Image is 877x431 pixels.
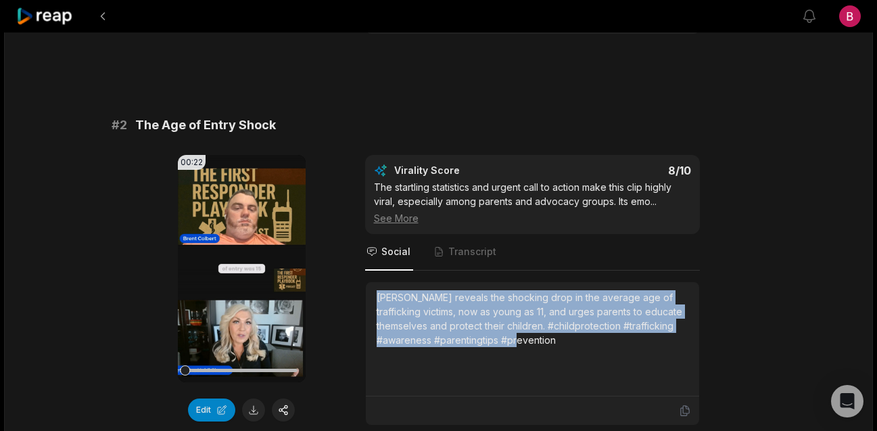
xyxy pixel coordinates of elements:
[394,164,540,177] div: Virality Score
[112,116,127,135] span: # 2
[178,155,306,382] video: Your browser does not support mp4 format.
[365,234,700,271] nav: Tabs
[188,399,235,422] button: Edit
[546,164,691,177] div: 8 /10
[377,290,688,347] div: [PERSON_NAME] reveals the shocking drop in the average age of trafficking victims, now as young a...
[831,385,863,417] div: Open Intercom Messenger
[448,245,496,258] span: Transcript
[381,245,410,258] span: Social
[374,211,691,225] div: See More
[374,180,691,225] div: The startling statistics and urgent call to action make this clip highly viral, especially among ...
[135,116,276,135] span: The Age of Entry Shock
